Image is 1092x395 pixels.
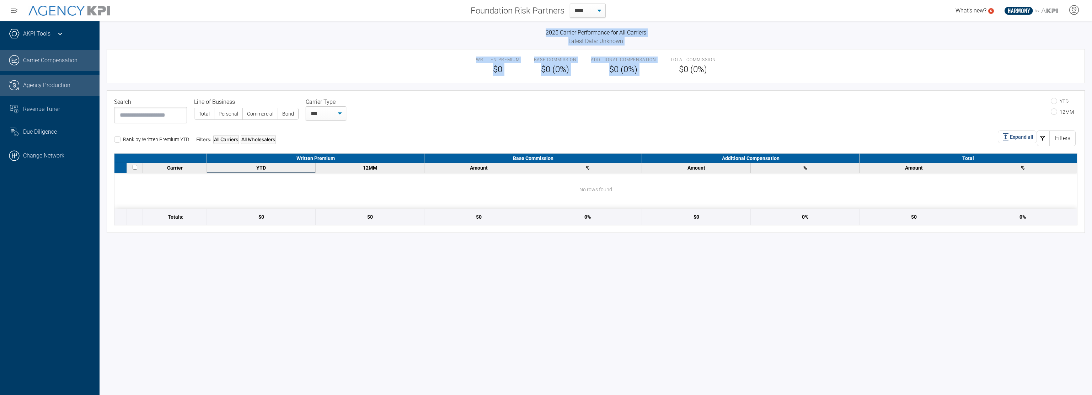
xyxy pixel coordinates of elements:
[194,108,214,119] label: Total
[911,213,917,221] div: $0
[367,213,373,221] div: $0
[694,213,699,221] div: $0
[145,165,205,171] div: Carrier
[1049,130,1076,146] div: Filters
[861,165,966,171] div: Amount
[471,4,564,17] span: Foundation Risk Partners
[591,57,656,63] span: Additional Compensation
[426,165,531,171] div: Amount
[955,7,986,14] span: What's new?
[1010,133,1033,141] span: Expand all
[207,154,424,163] div: Written Premium
[424,154,642,163] div: Base Commission
[753,165,857,171] div: %
[23,128,57,136] span: Due Diligence
[644,165,749,171] div: Amount
[1037,130,1076,146] button: Filters
[114,98,134,106] label: Search
[306,98,338,106] label: Carrier Type
[107,28,1085,37] h3: 2025 Carrier Performance for All Carriers
[670,63,716,76] span: $0 (0%)
[278,108,298,119] label: Bond
[243,108,278,119] label: Commercial
[990,9,992,13] text: 5
[534,57,577,63] span: Base Commission
[363,165,377,171] span: 12 months data from the last reported month
[114,137,189,142] label: Rank by Written Premium YTD
[988,8,994,14] a: 5
[802,213,808,221] div: 0%
[1051,109,1074,115] label: 12MM
[970,165,1075,171] div: %
[241,135,276,144] div: All Wholesalers
[860,154,1077,163] div: Total
[476,63,520,76] span: $0
[196,135,276,144] div: Filters:
[476,57,520,63] span: Written Premium
[213,135,239,144] div: All Carriers
[591,63,656,76] span: $0 (0%)
[1051,98,1069,104] label: YTD
[258,213,264,221] div: $0
[28,6,110,16] img: AgencyKPI
[214,108,242,119] label: Personal
[23,30,50,38] a: AKPI Tools
[568,38,623,44] span: Latest Data: Unknown
[168,213,183,221] span: Totals:
[534,63,577,76] span: $0 (0%)
[1019,213,1026,221] div: 0%
[23,81,70,90] span: Agency Production
[642,154,860,163] div: Additional Compensation
[584,213,591,221] div: 0%
[476,213,482,221] div: $0
[194,98,299,106] legend: Line of Business
[209,165,314,171] div: YTD
[535,165,640,171] div: %
[23,105,60,113] span: Revenue Tuner
[998,130,1037,143] button: Expand all
[670,57,716,63] span: Total Commission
